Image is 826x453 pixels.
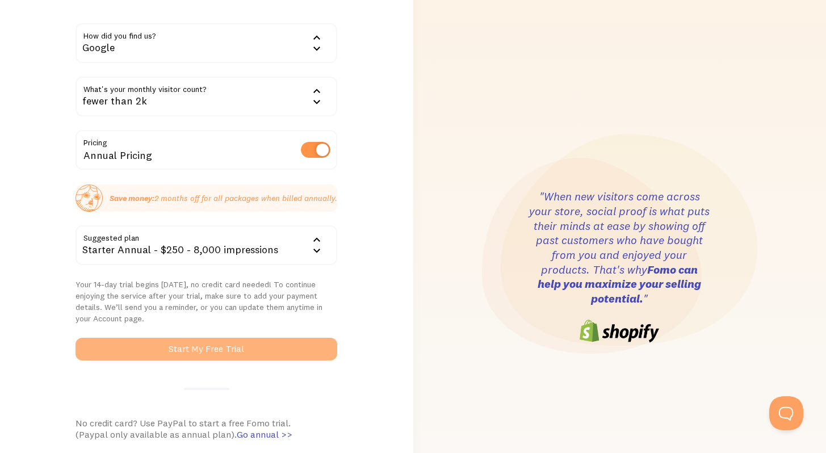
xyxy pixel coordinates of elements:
[76,77,337,116] div: fewer than 2k
[110,192,337,204] p: 2 months off for all packages when billed annually.
[76,23,337,63] div: Google
[529,189,710,306] h3: "When new visitors come across your store, social proof is what puts their minds at ease by showi...
[237,429,292,440] span: Go annual >>
[580,320,659,342] img: shopify-logo-6cb0242e8808f3daf4ae861e06351a6977ea544d1a5c563fd64e3e69b7f1d4c4.png
[76,279,337,324] p: Your 14-day trial begins [DATE], no credit card needed! To continue enjoying the service after yo...
[76,338,337,360] button: Start My Free Trial
[76,225,337,265] div: Starter Annual - $250 - 8,000 impressions
[76,417,337,440] div: No credit card? Use PayPal to start a free Fomo trial. (Paypal only available as annual plan).
[769,396,803,430] iframe: Help Scout Beacon - Open
[110,193,154,203] strong: Save money:
[76,130,337,171] div: Annual Pricing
